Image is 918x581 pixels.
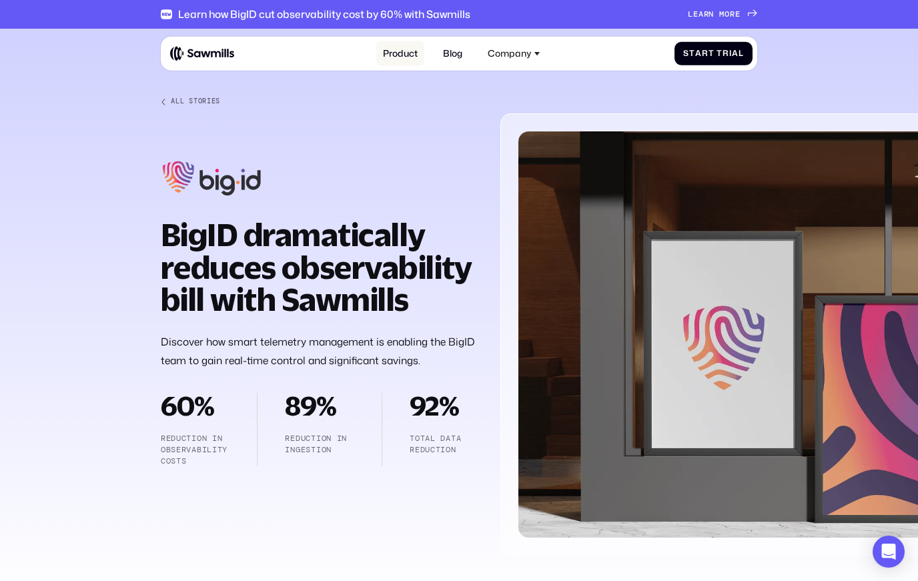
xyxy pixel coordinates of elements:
[723,49,729,58] span: r
[719,9,725,19] span: m
[730,9,735,19] span: r
[873,536,905,568] div: Open Intercom Messenger
[410,433,478,456] p: TOTAL DATA REDUCTION
[688,9,693,19] span: L
[699,9,704,19] span: a
[285,393,354,419] h2: 89%
[480,41,546,66] div: Company
[735,9,741,19] span: e
[683,49,689,58] span: S
[436,41,469,66] a: Blog
[171,97,220,105] div: All Stories
[729,49,732,58] span: i
[410,393,478,419] h2: 92%
[704,9,709,19] span: r
[285,433,354,456] p: Reduction in ingestion
[732,49,739,58] span: a
[693,9,699,19] span: e
[739,49,744,58] span: l
[717,49,723,58] span: T
[695,49,702,58] span: a
[161,216,472,318] strong: BigID dramatically reduces observability bill with Sawmills
[702,49,709,58] span: r
[161,433,229,467] p: Reduction in observability costs
[689,49,695,58] span: t
[178,8,470,21] div: Learn how BigID cut observability cost by 60% with Sawmills
[488,48,531,59] div: Company
[161,97,478,105] a: All Stories
[161,393,229,419] h2: 60%
[161,333,478,370] p: Discover how smart telemetry management is enabling the BigID team to gain real-time control and ...
[725,9,730,19] span: o
[709,49,715,58] span: t
[709,9,714,19] span: n
[674,42,753,65] a: StartTrial
[688,9,757,19] a: Learnmore
[376,41,425,66] a: Product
